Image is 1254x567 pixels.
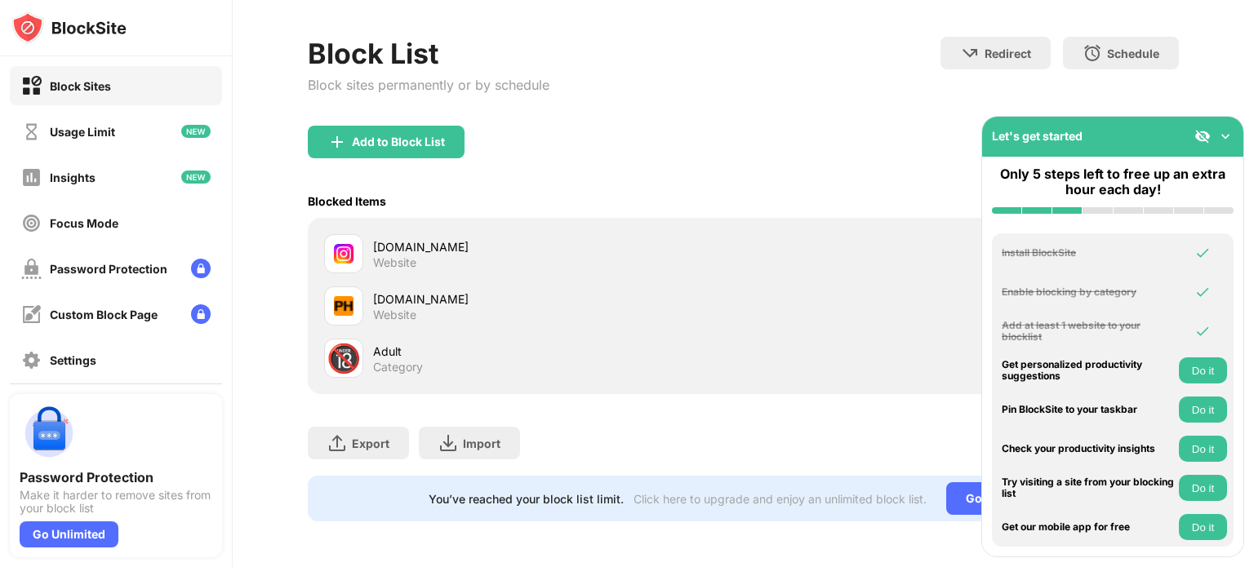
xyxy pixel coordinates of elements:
[21,350,42,370] img: settings-off.svg
[21,259,42,279] img: password-protection-off.svg
[1002,476,1175,500] div: Try visiting a site from your blocking list
[1002,359,1175,383] div: Get personalized productivity suggestions
[50,171,96,184] div: Insights
[21,122,42,142] img: time-usage-off.svg
[50,216,118,230] div: Focus Mode
[20,489,212,515] div: Make it harder to remove sites from your block list
[373,360,423,374] div: Category
[1002,521,1175,533] div: Get our mobile app for free
[21,76,42,96] img: block-on.svg
[985,47,1031,60] div: Redirect
[373,343,743,360] div: Adult
[1002,286,1175,298] div: Enable blocking by category
[50,79,111,93] div: Block Sites
[1002,443,1175,454] div: Check your productivity insights
[373,255,416,270] div: Website
[50,262,167,276] div: Password Protection
[992,166,1234,197] div: Only 5 steps left to free up an extra hour each day!
[373,238,743,255] div: [DOMAIN_NAME]
[308,77,549,93] div: Block sites permanently or by schedule
[308,194,386,208] div: Blocked Items
[352,135,445,148] div: Add to Block List
[191,259,211,278] img: lock-menu.svg
[1002,320,1175,343] div: Add at least 1 website to your blocklist
[1002,404,1175,415] div: Pin BlockSite to your taskbar
[992,129,1083,143] div: Let's get started
[1194,245,1211,261] img: omni-check.svg
[20,469,212,485] div: Password Protection
[334,244,354,264] img: favicons
[50,308,158,321] div: Custom Block Page
[1179,357,1227,383] button: Do it
[50,353,96,367] div: Settings
[21,304,42,325] img: customize-block-page-off.svg
[20,521,118,547] div: Go Unlimited
[373,308,416,322] div: Website
[308,37,549,70] div: Block List
[1179,514,1227,540] button: Do it
[352,436,389,450] div: Export
[21,167,42,188] img: insights-off.svg
[1194,284,1211,300] img: omni-check.svg
[11,11,127,44] img: logo-blocksite.svg
[1217,128,1234,144] img: omni-setup-toggle.svg
[191,304,211,324] img: lock-menu.svg
[20,404,78,463] img: push-password-protection.svg
[1194,323,1211,339] img: omni-check.svg
[429,492,624,506] div: You’ve reached your block list limit.
[1194,128,1211,144] img: eye-not-visible.svg
[463,436,500,450] div: Import
[21,213,42,233] img: focus-off.svg
[50,125,115,139] div: Usage Limit
[1179,396,1227,423] button: Do it
[1002,247,1175,259] div: Install BlockSite
[634,492,927,506] div: Click here to upgrade and enjoy an unlimited block list.
[1179,475,1227,501] button: Do it
[946,482,1058,515] div: Go Unlimited
[1179,436,1227,462] button: Do it
[327,342,361,375] div: 🔞
[334,296,354,316] img: favicons
[181,125,211,138] img: new-icon.svg
[181,171,211,184] img: new-icon.svg
[373,290,743,308] div: [DOMAIN_NAME]
[1107,47,1159,60] div: Schedule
